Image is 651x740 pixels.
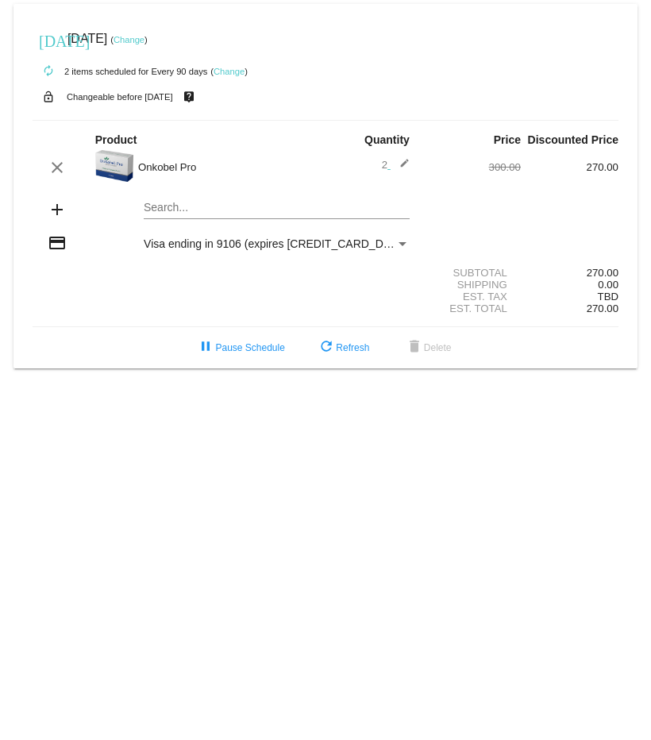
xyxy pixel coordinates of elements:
mat-icon: credit_card [48,233,67,252]
small: 2 items scheduled for Every 90 days [33,67,207,76]
button: Refresh [304,333,382,362]
span: Refresh [317,342,369,353]
small: Changeable before [DATE] [67,92,173,102]
div: Est. Total [423,303,521,314]
small: ( ) [110,35,148,44]
a: Change [214,67,245,76]
mat-icon: lock_open [39,87,58,107]
div: Subtotal [423,267,521,279]
span: 2 [382,159,410,171]
span: Visa ending in 9106 (expires [CREDIT_CARD_DATA]) [144,237,410,250]
input: Search... [144,202,410,214]
div: 300.00 [423,161,521,173]
mat-icon: edit [391,158,410,177]
span: Pause Schedule [196,342,284,353]
span: TBD [598,291,618,303]
img: OnkobelBox_R.png [95,150,134,182]
div: Onkobel Pro [130,161,325,173]
mat-icon: [DATE] [39,30,58,49]
small: ( ) [210,67,248,76]
span: 270.00 [587,303,618,314]
button: Pause Schedule [183,333,297,362]
strong: Quantity [364,133,410,146]
span: 0.00 [598,279,618,291]
strong: Discounted Price [528,133,618,146]
span: Delete [405,342,452,353]
button: Delete [392,333,464,362]
mat-icon: pause [196,338,215,357]
mat-icon: live_help [179,87,198,107]
strong: Price [494,133,521,146]
mat-icon: clear [48,158,67,177]
mat-icon: add [48,200,67,219]
mat-icon: refresh [317,338,336,357]
strong: Product [95,133,137,146]
div: Shipping [423,279,521,291]
mat-icon: autorenew [39,62,58,81]
mat-icon: delete [405,338,424,357]
a: Change [114,35,144,44]
div: 270.00 [521,161,618,173]
div: 270.00 [521,267,618,279]
div: Est. Tax [423,291,521,303]
mat-select: Payment Method [144,237,410,250]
